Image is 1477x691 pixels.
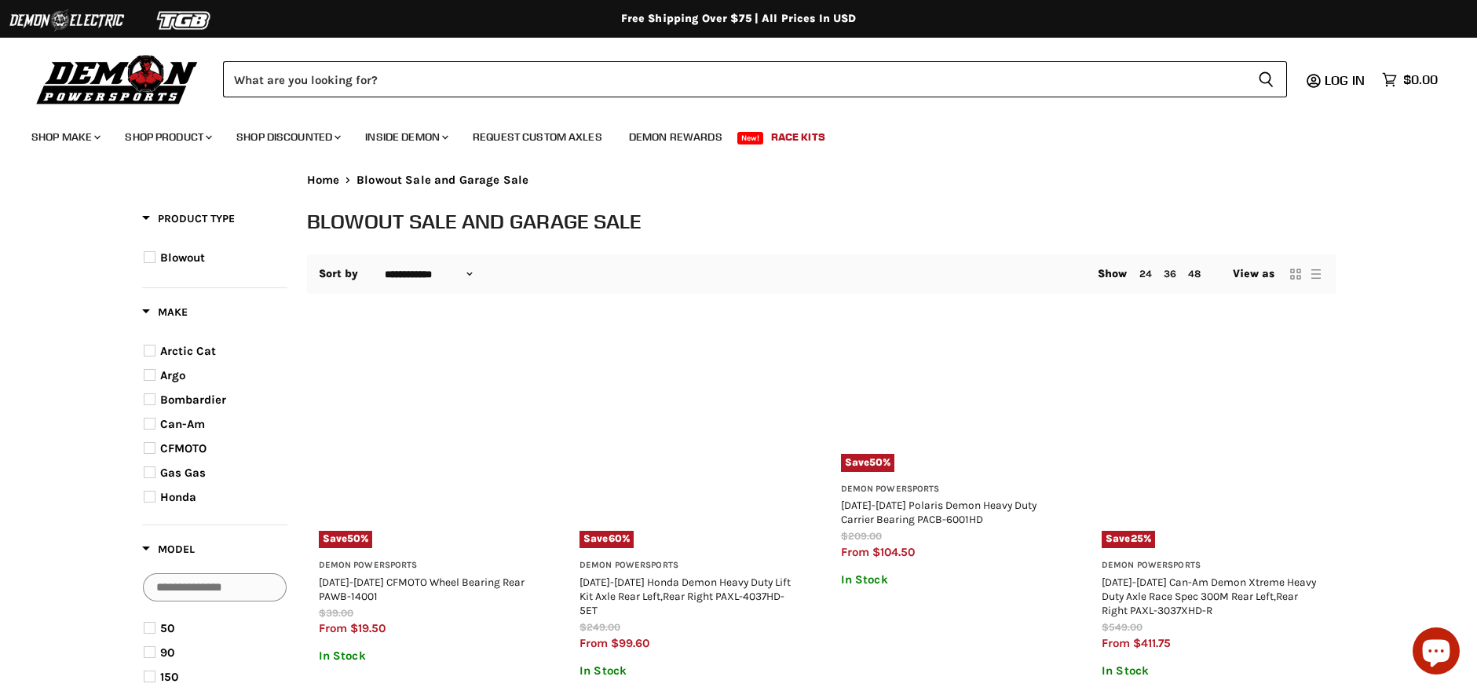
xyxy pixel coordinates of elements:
span: 60 [609,532,622,544]
button: grid view [1288,266,1303,282]
span: from [579,636,608,650]
span: Model [142,543,195,556]
a: Shop Make [20,121,110,153]
h3: Demon Powersports [841,484,1063,495]
span: View as [1233,268,1275,280]
input: Search [223,61,1245,97]
span: 25 [1131,532,1143,544]
a: [DATE]-[DATE] Can-Am Demon Xtreme Heavy Duty Axle Race Spec 300M Rear Left,Rear Right PAXL-3037XHD-R [1102,576,1316,616]
span: $39.00 [319,607,353,619]
a: Log in [1318,73,1374,87]
span: Show [1098,267,1128,280]
a: Request Custom Axles [461,121,614,153]
span: Blowout Sale and Garage Sale [356,174,528,187]
span: $19.50 [350,621,386,635]
span: 150 [160,670,178,684]
button: Filter by Model [142,542,195,561]
span: Save % [841,454,895,471]
input: Search Options [143,573,287,601]
span: $411.75 [1133,636,1171,650]
span: 50 [869,456,883,468]
p: In Stock [579,664,802,678]
span: 50 [347,532,360,544]
a: [DATE]-[DATE] CFMOTO Wheel Bearing Rear PAWB-14001 [319,576,525,602]
button: Filter by Make [142,305,188,324]
img: TGB Logo 2 [126,5,243,35]
span: Honda [160,490,196,504]
span: Arctic Cat [160,344,216,358]
nav: Breadcrumbs [307,174,1336,187]
h3: Demon Powersports [319,560,541,572]
h3: Demon Powersports [1102,560,1324,572]
a: 36 [1164,268,1176,280]
button: Search [1245,61,1287,97]
a: Inside Demon [353,121,458,153]
span: $549.00 [1102,621,1142,633]
a: Home [307,174,340,187]
span: from [319,621,347,635]
span: $104.50 [872,545,915,559]
span: Save % [579,531,634,548]
a: Demon Rewards [617,121,734,153]
ul: Main menu [20,115,1434,153]
span: Gas Gas [160,466,206,480]
p: In Stock [841,573,1063,587]
a: Race Kits [759,121,837,153]
span: 90 [160,645,174,660]
h1: Blowout Sale and Garage Sale [307,208,1336,234]
span: $209.00 [841,530,882,542]
span: Argo [160,368,185,382]
span: from [1102,636,1130,650]
span: Product Type [142,212,235,225]
nav: Collection utilities [307,254,1336,294]
button: Filter by Product Type [142,211,235,231]
span: $0.00 [1403,72,1438,87]
span: Bombardier [160,393,226,407]
span: Make [142,305,188,319]
a: Shop Product [113,121,221,153]
a: 2011-2022 CFMOTO Wheel Bearing Rear PAWB-14001Save50% [319,327,541,549]
button: list view [1308,266,1324,282]
inbox-online-store-chat: Shopify online store chat [1408,627,1464,678]
span: Save % [1102,531,1155,548]
a: $0.00 [1374,68,1446,91]
span: CFMOTO [160,441,207,455]
a: 2014-2025 Honda Demon Heavy Duty Lift Kit Axle Rear Left,Rear Right PAXL-4037HD-5ETSave60% [579,327,802,549]
img: Demon Electric Logo 2 [8,5,126,35]
img: Demon Powersports [31,51,203,107]
span: Can-Am [160,417,205,431]
a: [DATE]-[DATE] Honda Demon Heavy Duty Lift Kit Axle Rear Left,Rear Right PAXL-4037HD-5ET [579,576,791,616]
a: Shop Discounted [225,121,350,153]
span: from [841,545,869,559]
form: Product [223,61,1287,97]
label: Sort by [319,268,359,280]
p: In Stock [319,649,541,663]
span: Log in [1325,72,1365,88]
a: [DATE]-[DATE] Polaris Demon Heavy Duty Carrier Bearing PACB-6001HD [841,499,1036,525]
h3: Demon Powersports [579,560,802,572]
span: $249.00 [579,621,620,633]
span: Blowout [160,250,205,265]
a: 48 [1188,268,1201,280]
a: 2017-2024 Can-Am Demon Xtreme Heavy Duty Axle Race Spec 300M Rear Left,Rear Right PAXL-3037XHD-RS... [1102,327,1324,549]
span: 50 [160,621,174,635]
span: $99.60 [611,636,649,650]
a: 24 [1139,268,1152,280]
span: New! [737,132,764,144]
span: Save % [319,531,373,548]
div: Free Shipping Over $75 | All Prices In USD [111,12,1367,26]
a: 2012-2025 Polaris Demon Heavy Duty Carrier Bearing PACB-6001HDSave50% [841,327,1063,472]
p: In Stock [1102,664,1324,678]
